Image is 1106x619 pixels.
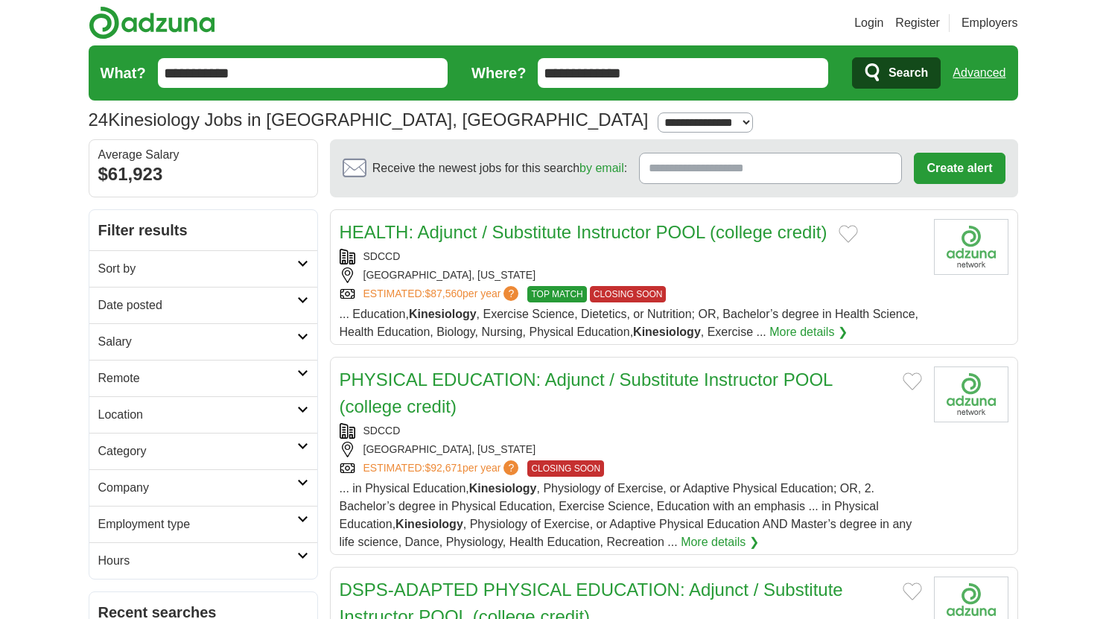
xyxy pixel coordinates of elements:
a: Sort by [89,250,317,287]
img: Company logo [934,219,1008,275]
span: Search [889,58,928,88]
a: More details ❯ [681,533,759,551]
span: $87,560 [425,288,463,299]
img: Adzuna logo [89,6,215,39]
h2: Remote [98,369,297,387]
strong: Kinesiology [395,518,463,530]
h2: Employment type [98,515,297,533]
span: ... in Physical Education, , Physiology of Exercise, or Adaptive Physical Education; OR, 2. Bache... [340,482,912,548]
h2: Date posted [98,296,297,314]
strong: Kinesiology [469,482,537,495]
span: CLOSING SOON [590,286,667,302]
button: Search [852,57,941,89]
h2: Salary [98,333,297,351]
div: [GEOGRAPHIC_DATA], [US_STATE] [340,442,922,457]
div: SDCCD [340,423,922,439]
a: Location [89,396,317,433]
a: Hours [89,542,317,579]
span: ? [503,286,518,301]
span: $92,671 [425,462,463,474]
h2: Filter results [89,210,317,250]
button: Create alert [914,153,1005,184]
a: Employers [962,14,1018,32]
a: ESTIMATED:$92,671per year? [363,460,522,477]
img: Company logo [934,366,1008,422]
button: Add to favorite jobs [903,583,922,600]
div: [GEOGRAPHIC_DATA], [US_STATE] [340,267,922,283]
span: CLOSING SOON [527,460,604,477]
span: 24 [89,107,109,133]
a: Employment type [89,506,317,542]
div: Average Salary [98,149,308,161]
span: Receive the newest jobs for this search : [372,159,627,177]
h2: Company [98,479,297,497]
span: ... Education, , Exercise Science, Dietetics, or Nutrition; OR, Bachelor’s degree in Health Scien... [340,308,919,338]
span: TOP MATCH [527,286,586,302]
span: ? [503,460,518,475]
strong: Kinesiology [409,308,477,320]
a: ESTIMATED:$87,560per year? [363,286,522,302]
a: by email [579,162,624,174]
a: More details ❯ [769,323,848,341]
a: HEALTH: Adjunct / Substitute Instructor POOL (college credit) [340,222,827,242]
div: SDCCD [340,249,922,264]
h1: Kinesiology Jobs in [GEOGRAPHIC_DATA], [GEOGRAPHIC_DATA] [89,109,649,130]
a: Remote [89,360,317,396]
a: Salary [89,323,317,360]
a: Date posted [89,287,317,323]
h2: Sort by [98,260,297,278]
div: $61,923 [98,161,308,188]
h2: Location [98,406,297,424]
a: Company [89,469,317,506]
h2: Category [98,442,297,460]
a: Category [89,433,317,469]
button: Add to favorite jobs [903,372,922,390]
strong: Kinesiology [633,326,701,338]
a: Advanced [953,58,1005,88]
a: Register [895,14,940,32]
a: PHYSICAL EDUCATION: Adjunct / Substitute Instructor POOL (college credit) [340,369,833,416]
button: Add to favorite jobs [839,225,858,243]
a: Login [854,14,883,32]
label: Where? [471,62,526,84]
h2: Hours [98,552,297,570]
label: What? [101,62,146,84]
